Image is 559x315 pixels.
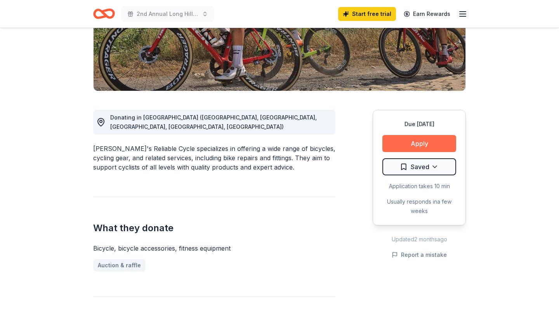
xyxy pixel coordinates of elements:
button: Report a mistake [392,250,447,260]
button: Saved [382,158,456,175]
a: Auction & raffle [93,259,146,272]
a: Start free trial [338,7,396,21]
button: Apply [382,135,456,152]
span: 2nd Annual Long Hill Education Foundation Gala Fundraiser [137,9,199,19]
div: Application takes 10 min [382,182,456,191]
div: [PERSON_NAME]'s Reliable Cycle specializes in offering a wide range of bicycles, cycling gear, an... [93,144,335,172]
div: Updated 2 months ago [373,235,466,244]
span: Donating in [GEOGRAPHIC_DATA] ([GEOGRAPHIC_DATA], [GEOGRAPHIC_DATA], [GEOGRAPHIC_DATA], [GEOGRAPH... [110,114,317,130]
button: 2nd Annual Long Hill Education Foundation Gala Fundraiser [121,6,214,22]
div: Due [DATE] [382,119,456,129]
a: Home [93,5,115,23]
div: Usually responds in a few weeks [382,197,456,216]
div: Bicycle, bicycle accessories, fitness equipment [93,244,335,253]
h2: What they donate [93,222,335,234]
span: Saved [411,162,429,172]
a: Earn Rewards [399,7,455,21]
